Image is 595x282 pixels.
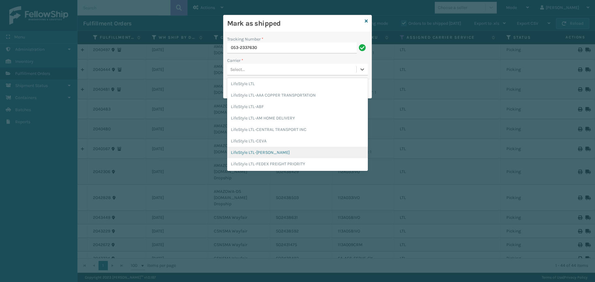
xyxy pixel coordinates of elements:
label: Carrier [227,57,243,64]
div: LifeStyle LTL-FEDEX FREIGHT PRIORITY [227,158,368,170]
div: LifeStyle LTL-[PERSON_NAME] [227,170,368,181]
div: Select... [230,66,245,73]
div: LifeStyle LTL-ABF [227,101,368,112]
div: LifeStyle LTL-AAA COPPER TRANSPORTATION [227,89,368,101]
div: LifeStyle LTL-CEVA [227,135,368,147]
label: Tracking Number [227,36,263,42]
div: LifeStyle LTL-CENTRAL TRANSPORT INC [227,124,368,135]
div: LifeStyle LTL [227,78,368,89]
div: LifeStyle LTL-[PERSON_NAME] [227,147,368,158]
h3: Mark as shipped [227,19,362,28]
div: LifeStyle LTL-AM HOME DELIVERY [227,112,368,124]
